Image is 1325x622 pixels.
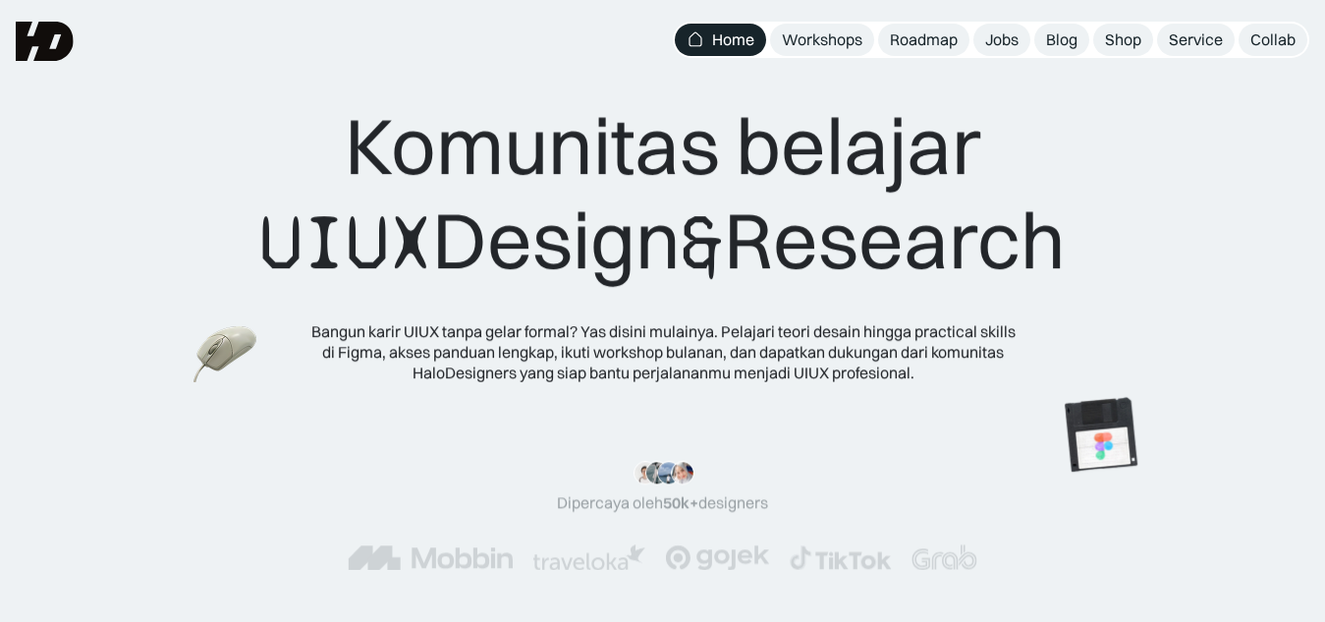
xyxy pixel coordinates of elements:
[1157,24,1235,56] a: Service
[770,24,874,56] a: Workshops
[712,29,754,50] div: Home
[1239,24,1307,56] a: Collab
[1105,29,1141,50] div: Shop
[890,29,958,50] div: Roadmap
[985,29,1019,50] div: Jobs
[1046,29,1077,50] div: Blog
[259,196,432,290] span: UIUX
[675,24,766,56] a: Home
[782,29,862,50] div: Workshops
[557,493,768,514] div: Dipercaya oleh designers
[1034,24,1089,56] a: Blog
[309,321,1017,382] div: Bangun karir UIUX tanpa gelar formal? Yas disini mulainya. Pelajari teori desain hingga practical...
[973,24,1030,56] a: Jobs
[1169,29,1223,50] div: Service
[1250,29,1296,50] div: Collab
[681,196,724,290] span: &
[259,98,1066,290] div: Komunitas belajar Design Research
[878,24,969,56] a: Roadmap
[1093,24,1153,56] a: Shop
[663,493,698,513] span: 50k+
